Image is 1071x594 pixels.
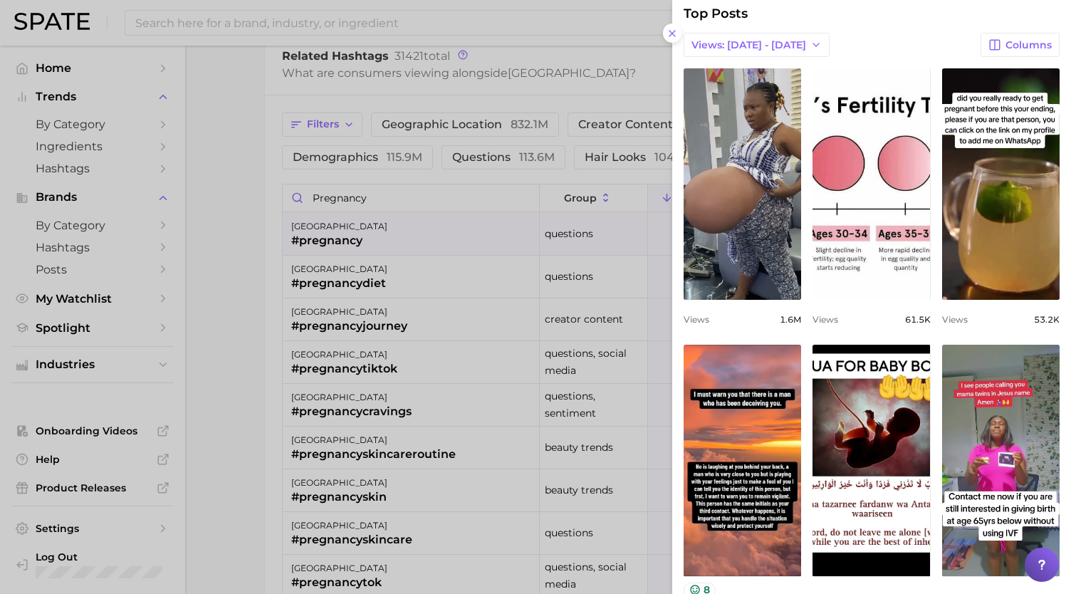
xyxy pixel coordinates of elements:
[684,6,748,21] span: Top Posts
[691,39,806,51] span: Views: [DATE] - [DATE]
[684,314,709,325] span: Views
[813,314,838,325] span: Views
[981,33,1060,57] button: Columns
[684,33,830,57] button: Views: [DATE] - [DATE]
[780,314,801,325] span: 1.6m
[1005,39,1052,51] span: Columns
[942,314,968,325] span: Views
[905,314,931,325] span: 61.5k
[1034,314,1060,325] span: 53.2k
